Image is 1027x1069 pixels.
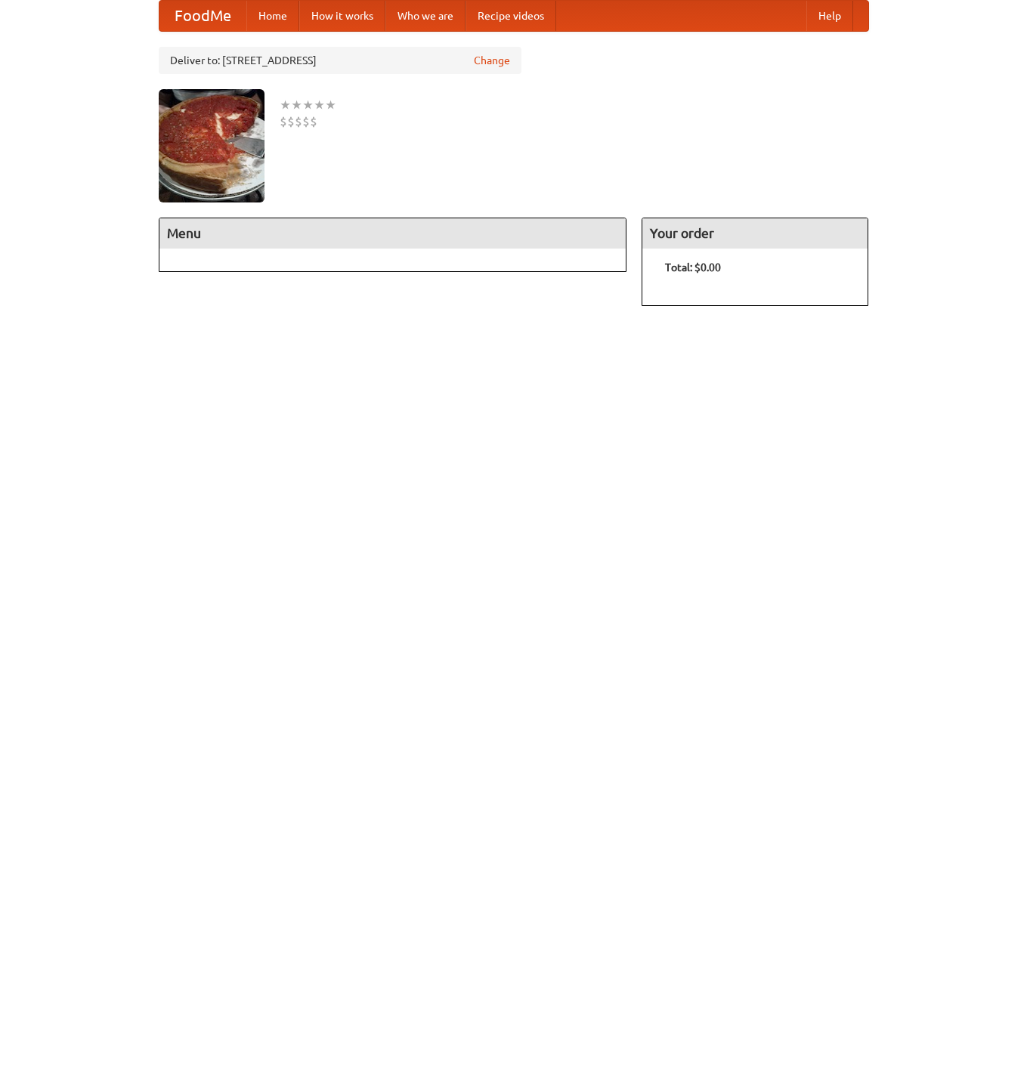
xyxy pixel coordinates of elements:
a: Help [806,1,853,31]
li: ★ [314,97,325,113]
li: $ [280,113,287,130]
div: Deliver to: [STREET_ADDRESS] [159,47,521,74]
a: Change [474,53,510,68]
img: angular.jpg [159,89,264,202]
a: FoodMe [159,1,246,31]
li: ★ [280,97,291,113]
a: How it works [299,1,385,31]
h4: Menu [159,218,626,249]
li: $ [302,113,310,130]
h4: Your order [642,218,868,249]
a: Home [246,1,299,31]
li: $ [295,113,302,130]
li: $ [310,113,317,130]
li: $ [287,113,295,130]
li: ★ [302,97,314,113]
a: Recipe videos [466,1,556,31]
a: Who we are [385,1,466,31]
li: ★ [325,97,336,113]
li: ★ [291,97,302,113]
b: Total: $0.00 [665,261,721,273]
